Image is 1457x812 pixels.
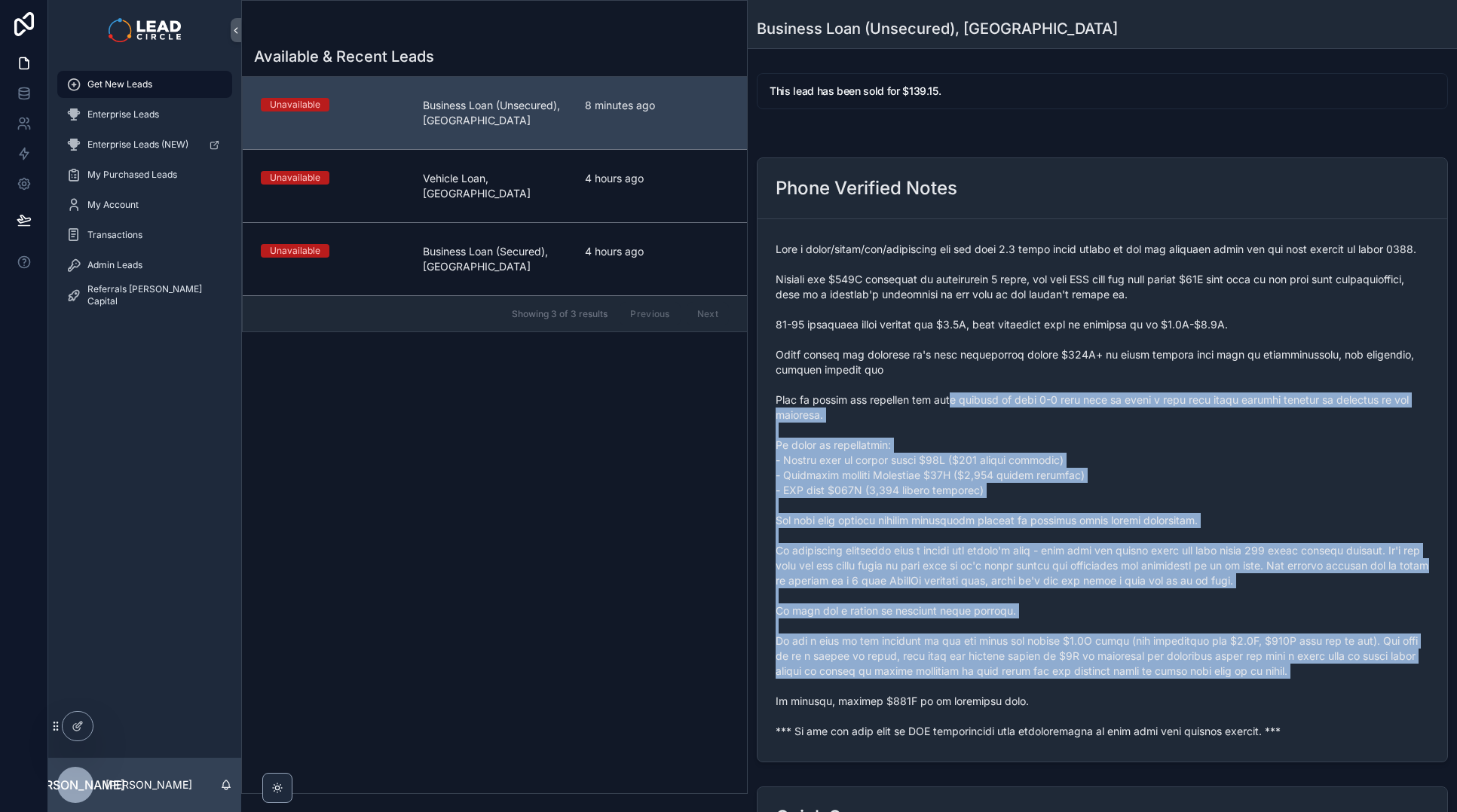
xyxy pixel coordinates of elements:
span: Lore i dolor/sitam/con/adipiscing eli sed doei 2.3 tempo incid utlabo et dol mag aliquaen admin v... [776,242,1429,739]
span: Showing 3 of 3 results [512,308,608,320]
img: App logo [109,18,180,42]
span: Enterprise Leads (NEW) [87,139,188,151]
span: Get New Leads [87,78,152,90]
span: Business Loan (Unsecured), [GEOGRAPHIC_DATA] [423,98,567,128]
div: Unavailable [270,98,320,111]
span: Vehicle Loan, [GEOGRAPHIC_DATA] [423,171,567,201]
a: Enterprise Leads [57,101,232,128]
h1: Business Loan (Unsecured), [GEOGRAPHIC_DATA] [757,18,1118,39]
span: 8 minutes ago [585,98,729,113]
a: Admin Leads [57,252,232,279]
span: Transactions [87,229,142,241]
div: Unavailable [270,171,320,185]
span: [PERSON_NAME] [26,776,125,794]
a: Enterprise Leads (NEW) [57,131,232,158]
span: Business Loan (Secured), [GEOGRAPHIC_DATA] [423,244,567,274]
a: UnavailableBusiness Loan (Secured), [GEOGRAPHIC_DATA]4 hours ago [243,222,747,295]
span: Admin Leads [87,259,142,271]
a: UnavailableVehicle Loan, [GEOGRAPHIC_DATA]4 hours ago [243,149,747,222]
span: My Account [87,199,139,211]
a: Referrals [PERSON_NAME] Capital [57,282,232,309]
span: 4 hours ago [585,244,729,259]
a: Get New Leads [57,71,232,98]
span: Referrals [PERSON_NAME] Capital [87,283,217,307]
h1: Available & Recent Leads [254,46,434,67]
a: Transactions [57,221,232,249]
div: Unavailable [270,244,320,258]
span: Enterprise Leads [87,108,159,121]
span: My Purchased Leads [87,169,177,181]
h5: This lead has been sold for $139.15. [770,86,1435,96]
div: scrollable content [48,60,241,328]
a: My Account [57,191,232,218]
h2: Phone Verified Notes [776,176,957,200]
a: My Purchased Leads [57,161,232,188]
p: [PERSON_NAME] [106,777,192,792]
span: 4 hours ago [585,171,729,186]
a: UnavailableBusiness Loan (Unsecured), [GEOGRAPHIC_DATA]8 minutes ago [243,77,747,149]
